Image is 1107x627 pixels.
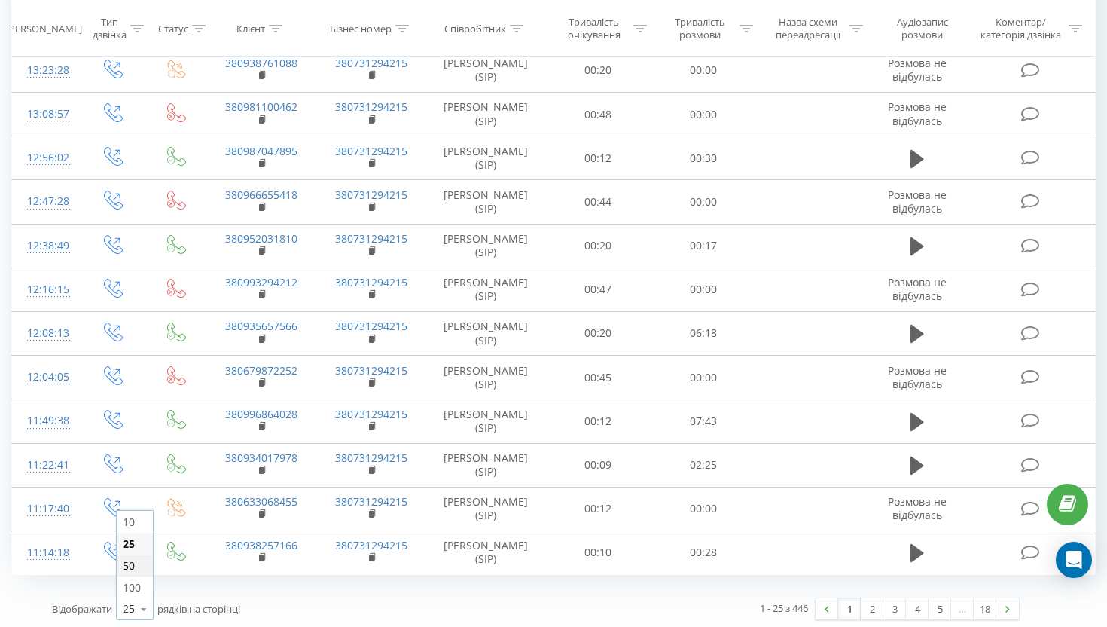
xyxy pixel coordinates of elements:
td: [PERSON_NAME] (SIP) [426,48,544,92]
td: 06:18 [651,311,756,355]
div: Тривалість розмови [664,16,736,41]
div: 12:56:02 [27,143,64,173]
td: 00:00 [651,268,756,311]
a: 380966655418 [225,188,297,202]
span: Розмова не відбулась [888,494,947,522]
td: 00:20 [544,311,650,355]
a: 380731294215 [335,231,407,246]
div: 13:23:28 [27,56,64,85]
div: Статус [158,22,188,35]
div: 1 - 25 з 446 [760,601,808,616]
div: 11:22:41 [27,451,64,480]
td: [PERSON_NAME] (SIP) [426,136,544,180]
a: 380935657566 [225,319,297,333]
td: 00:00 [651,180,756,224]
a: 380633068455 [225,494,297,509]
a: 380731294215 [335,319,407,333]
td: 00:17 [651,224,756,268]
div: 12:16:15 [27,275,64,304]
td: [PERSON_NAME] (SIP) [426,311,544,355]
div: 12:04:05 [27,362,64,392]
div: Тривалість очікування [559,16,630,41]
td: 00:10 [544,531,650,574]
a: 5 [929,598,951,619]
div: 11:14:18 [27,538,64,567]
a: 380981100462 [225,99,297,114]
a: 2 [861,598,883,619]
td: 07:43 [651,399,756,443]
a: 380996864028 [225,407,297,421]
span: Розмова не відбулась [888,363,947,391]
td: [PERSON_NAME] (SIP) [426,443,544,487]
td: 00:00 [651,93,756,136]
a: 380731294215 [335,56,407,70]
span: Відображати [52,602,112,616]
a: 380731294215 [335,275,407,289]
td: 00:12 [544,399,650,443]
td: 00:28 [651,531,756,574]
a: 3 [883,598,906,619]
div: 11:49:38 [27,406,64,436]
td: 00:12 [544,487,650,531]
td: 00:00 [651,487,756,531]
td: 00:30 [651,136,756,180]
a: 380731294215 [335,144,407,158]
td: 00:20 [544,48,650,92]
td: [PERSON_NAME] (SIP) [426,487,544,531]
div: Клієнт [236,22,265,35]
td: 00:09 [544,443,650,487]
a: 18 [974,598,996,619]
a: 380731294215 [335,363,407,378]
div: 12:38:49 [27,231,64,261]
a: 380938761088 [225,56,297,70]
div: 13:08:57 [27,99,64,129]
span: Розмова не відбулась [888,188,947,216]
a: 380731294215 [335,451,407,465]
span: Розмова не відбулась [888,275,947,303]
td: 00:12 [544,136,650,180]
span: Розмова не відбулась [888,99,947,127]
td: 00:48 [544,93,650,136]
div: Аудіозапис розмови [880,16,965,41]
div: … [951,598,974,619]
span: 50 [123,558,135,573]
div: 25 [123,601,135,616]
td: 02:25 [651,443,756,487]
td: [PERSON_NAME] (SIP) [426,399,544,443]
a: 380679872252 [225,363,297,378]
a: 1 [838,598,861,619]
td: 00:00 [651,356,756,399]
div: Тип дзвінка [93,16,127,41]
div: Бізнес номер [330,22,392,35]
div: 12:47:28 [27,187,64,216]
td: [PERSON_NAME] (SIP) [426,356,544,399]
div: 12:08:13 [27,319,64,348]
a: 380987047895 [225,144,297,158]
a: 380934017978 [225,451,297,465]
div: 11:17:40 [27,494,64,524]
a: 380731294215 [335,99,407,114]
div: Open Intercom Messenger [1056,542,1092,578]
a: 380731294215 [335,494,407,509]
td: 00:47 [544,268,650,311]
td: 00:45 [544,356,650,399]
td: [PERSON_NAME] (SIP) [426,93,544,136]
div: Коментар/категорія дзвінка [977,16,1065,41]
a: 4 [906,598,929,619]
a: 380938257166 [225,538,297,552]
td: [PERSON_NAME] (SIP) [426,180,544,224]
span: 25 [123,537,135,551]
div: Співробітник [444,22,506,35]
div: Назва схеми переадресації [770,16,846,41]
td: 00:00 [651,48,756,92]
a: 380993294212 [225,275,297,289]
a: 380731294215 [335,407,407,421]
div: [PERSON_NAME] [6,22,82,35]
span: рядків на сторінці [157,602,240,616]
a: 380731294215 [335,188,407,202]
td: [PERSON_NAME] (SIP) [426,224,544,268]
span: Розмова не відбулась [888,56,947,84]
a: 380952031810 [225,231,297,246]
td: 00:20 [544,224,650,268]
a: 380731294215 [335,538,407,552]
